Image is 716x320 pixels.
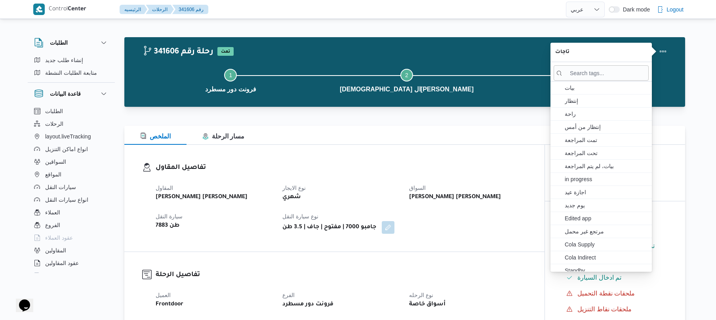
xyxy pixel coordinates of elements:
button: قاعدة البيانات [34,89,109,98]
span: العميل [156,292,171,298]
span: السواق [409,185,426,191]
span: layout.liveTracking [45,132,91,141]
h3: الطلبات [50,38,68,47]
span: 2 [405,72,408,78]
span: ملحقات نقاط التنزيل [577,306,632,312]
span: الفروع [45,220,60,230]
span: نوع الايجار [282,185,306,191]
button: الطلبات [34,38,109,47]
button: layout.liveTracking [31,130,112,143]
h2: 341606 رحلة رقم [143,47,213,57]
img: X8yXhbKr1z7QwAAAABJRU5ErkJggg== [33,4,45,15]
span: المقاولين [45,246,66,255]
button: عقود المقاولين [31,257,112,269]
b: شهري [282,193,301,202]
b: فرونت دور مسطرد [282,300,333,309]
button: 341606 رقم [172,5,208,14]
button: المواقع [31,168,112,181]
span: سيارات النقل [45,182,76,192]
button: الرحلات [31,117,112,130]
span: ملحقات نقطة التحميل [577,289,635,298]
button: الفروع [31,219,112,231]
button: Logout [654,2,687,17]
h3: تفاصيل الرحلة [156,270,527,280]
div: الطلبات [28,54,115,82]
span: عقود المقاولين [45,258,79,268]
span: Standby [565,266,647,275]
span: Cola Indirect [565,253,647,262]
span: تمت المراجعة [565,135,647,145]
span: المواقع [45,170,61,179]
button: العملاء [31,206,112,219]
span: انواع سيارات النقل [45,195,88,204]
b: [PERSON_NAME] [PERSON_NAME] [156,193,248,202]
button: إنشاء طلب جديد [31,54,112,66]
button: ملحقات نقاط التنزيل [563,303,667,316]
span: الطلبات [45,106,63,116]
button: فرونت دور مسطرد [495,59,671,100]
span: متابعة الطلبات النشطة [45,68,97,78]
span: تمت [217,47,234,56]
span: مرتجع غير محمل [565,227,647,236]
button: عقود العملاء [31,231,112,244]
iframe: chat widget [8,288,33,312]
span: in progress [565,174,647,184]
span: Cola Supply [565,240,647,249]
span: عقود العملاء [45,233,73,242]
span: Dark mode [620,6,650,13]
div: قاعدة البيانات [28,105,115,276]
button: تم ادخال السيارة [563,271,667,284]
b: Center [68,6,86,13]
span: إنتظار [565,96,647,106]
b: جامبو 7000 | مفتوح | جاف | 3.5 طن [282,223,376,232]
span: نوع سيارة النقل [282,213,318,220]
span: يوم جديد [565,201,647,210]
button: سيارات النقل [31,181,112,193]
span: اجهزة التليفون [45,271,78,280]
b: تمت [221,49,230,54]
span: الرحلات [45,119,63,129]
b: طن 7883 [156,221,179,231]
span: بيات [565,83,647,93]
span: انواع اماكن التنزيل [45,144,88,154]
button: اجهزة التليفون [31,269,112,282]
input: search tags [554,65,649,81]
span: الفرع [282,292,295,298]
span: المقاول [156,185,173,191]
span: فرونت دور مسطرد [205,85,256,94]
button: Actions [655,44,671,59]
button: السواقين [31,155,112,168]
span: اجازة عيد [565,187,647,197]
span: سيارة النقل [156,213,183,220]
button: الطلبات [31,105,112,117]
span: السواقين [45,157,66,167]
span: Logout [666,5,684,14]
span: تحت المراجعة [565,148,647,158]
span: ملحقات نقطة التحميل [577,290,635,297]
h3: تفاصيل المقاول [156,163,527,173]
span: [DEMOGRAPHIC_DATA] ال[PERSON_NAME] [340,85,474,94]
span: إنتظار من أمس [565,122,647,132]
button: الرحلات [146,5,174,14]
button: الرئيسيه [120,5,147,14]
span: تم ادخال السيارة [577,274,621,281]
b: أسواق خاصة [409,300,446,309]
h3: قاعدة البيانات [50,89,81,98]
span: Edited app [565,214,647,223]
span: ملحقات نقاط التنزيل [577,305,632,314]
span: راحة [565,109,647,119]
button: انواع سيارات النقل [31,193,112,206]
button: متابعة الطلبات النشطة [31,66,112,79]
span: العملاء [45,208,60,217]
span: تاجات [555,47,647,57]
span: 1 [229,72,232,78]
span: تم ادخال السيارة [577,273,621,282]
button: المقاولين [31,244,112,257]
span: نوع الرحله [409,292,433,298]
button: ملحقات نقطة التحميل [563,287,667,300]
span: الملخص [140,133,171,140]
span: مسار الرحلة [202,133,244,140]
button: [DEMOGRAPHIC_DATA] ال[PERSON_NAME] [319,59,495,100]
button: انواع اماكن التنزيل [31,143,112,155]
